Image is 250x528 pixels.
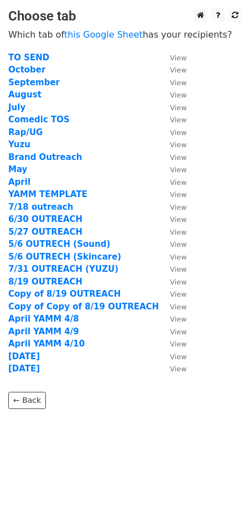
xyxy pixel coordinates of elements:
[8,277,82,287] a: 8/19 OUTREACH
[8,29,242,40] p: Which tab of has your recipients?
[8,65,45,75] a: October
[170,91,186,99] small: View
[8,189,87,199] a: YAMM TEMPLATE
[8,90,41,100] a: August
[170,228,186,236] small: View
[8,202,73,212] a: 7/18 outreach
[170,141,186,149] small: View
[8,327,79,337] a: April YAMM 4/9
[8,127,43,137] a: Rap/UG
[159,127,186,137] a: View
[8,152,82,162] a: Brand Outreach
[159,152,186,162] a: View
[159,327,186,337] a: View
[170,240,186,249] small: View
[159,227,186,237] a: View
[159,264,186,274] a: View
[170,54,186,62] small: View
[170,328,186,336] small: View
[159,177,186,187] a: View
[159,90,186,100] a: View
[159,364,186,374] a: View
[159,351,186,361] a: View
[159,189,186,199] a: View
[159,102,186,112] a: View
[159,115,186,125] a: View
[159,302,186,312] a: View
[170,353,186,361] small: View
[170,165,186,174] small: View
[170,128,186,137] small: View
[8,214,82,224] a: 6/30 OUTREACH
[8,339,85,349] a: April YAMM 4/10
[170,190,186,199] small: View
[159,65,186,75] a: View
[159,139,186,149] a: View
[159,277,186,287] a: View
[8,227,82,237] a: 5/27 OUTREACH
[8,364,40,374] a: [DATE]
[8,115,70,125] a: Comedic TOS
[8,289,121,299] a: Copy of 8/19 OUTREACH
[159,289,186,299] a: View
[159,339,186,349] a: View
[159,77,186,87] a: View
[170,278,186,286] small: View
[170,365,186,373] small: View
[8,314,79,324] a: April YAMM 4/8
[170,178,186,187] small: View
[170,253,186,261] small: View
[170,315,186,323] small: View
[170,290,186,298] small: View
[159,202,186,212] a: View
[159,252,186,262] a: View
[170,79,186,87] small: View
[8,77,60,87] strong: September
[8,351,40,361] a: [DATE]
[159,164,186,174] a: View
[170,116,186,124] small: View
[159,314,186,324] a: View
[170,303,186,311] small: View
[159,53,186,63] a: View
[8,264,118,274] a: 7/31 OUTREACH (YUZU)
[8,302,159,312] strong: Copy of Copy of 8/19 OUTREACH
[8,139,30,149] a: Yuzu
[8,239,110,249] a: 5/6 OUTRECH (Sound)
[8,164,27,174] strong: May
[8,177,30,187] a: April
[170,265,186,273] small: View
[159,239,186,249] a: View
[8,392,46,409] a: ← Back
[170,203,186,211] small: View
[8,8,242,24] h3: Choose tab
[170,340,186,348] small: View
[8,252,121,262] a: 5/6 OUTRECH (Skincare)
[170,103,186,112] small: View
[170,153,186,162] small: View
[8,53,49,63] a: TO SEND
[8,102,25,112] a: July
[159,214,186,224] a: View
[64,29,143,40] a: this Google Sheet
